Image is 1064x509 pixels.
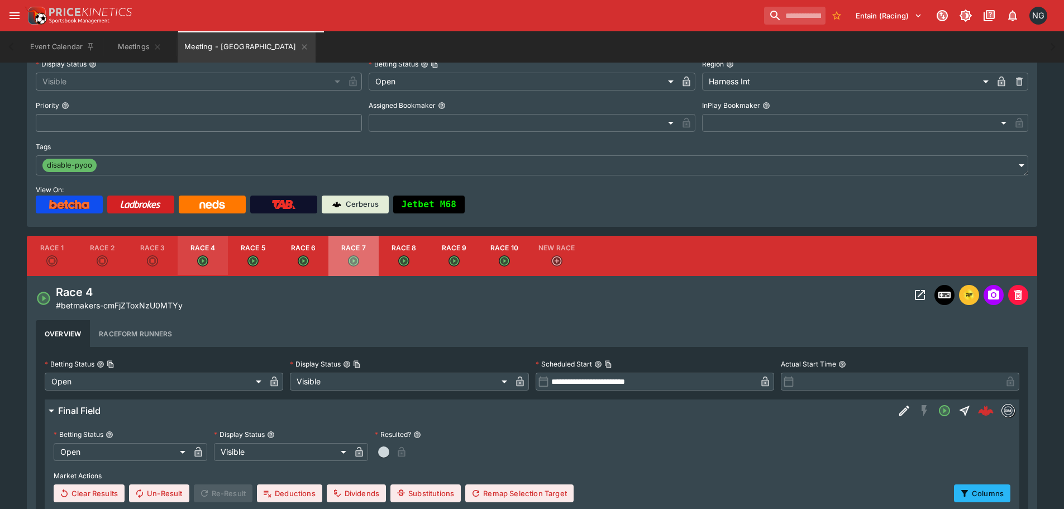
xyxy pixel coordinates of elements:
button: Inplay [934,285,955,305]
button: Display Status [267,431,275,439]
button: InPlay Bookmaker [762,102,770,110]
img: Ladbrokes [120,200,161,209]
button: Race 1 [27,236,77,276]
svg: Open [448,255,460,267]
button: Columns [954,484,1010,502]
button: Meeting - Woodbine Mohawk Park [178,31,315,63]
img: PriceKinetics Logo [25,4,47,27]
button: Resulted? [413,431,421,439]
div: Visible [214,443,350,461]
button: Dividends [327,484,386,502]
button: Copy To Clipboard [604,360,612,368]
button: Deductions [257,484,322,502]
button: Nick Goss [1026,3,1051,28]
svg: Open [938,404,951,417]
p: Actual Start Time [781,359,836,369]
button: Clear Results [54,484,125,502]
p: Cerberus [346,199,379,210]
p: Betting Status [45,359,94,369]
img: Betcha [49,200,89,209]
button: Race 9 [429,236,479,276]
svg: Closed [97,255,108,267]
button: Select Tenant [849,7,929,25]
p: Region [702,59,724,69]
input: search [764,7,826,25]
button: Betting StatusCopy To Clipboard [421,60,428,68]
span: disable-pyoo [42,160,97,171]
span: Mark an event as closed and abandoned. [1008,288,1028,299]
button: Raceform Runners [90,320,181,347]
div: Visible [36,73,344,91]
button: Event Calendar [23,31,102,63]
svg: Closed [147,255,158,267]
p: Betting Status [54,430,103,439]
button: Scheduled StartCopy To Clipboard [594,360,602,368]
button: Connected to PK [932,6,952,26]
svg: Closed [46,255,58,267]
img: Cerberus [332,200,341,209]
button: Copy To Clipboard [353,360,361,368]
svg: Open [298,255,309,267]
button: SGM Disabled [914,401,934,421]
div: Open [369,73,677,91]
h4: Race 4 [56,285,183,299]
button: Overview [36,320,90,347]
h6: Final Field [58,405,101,417]
button: open drawer [4,6,25,26]
button: Un-Result [129,484,189,502]
button: Display Status [89,60,97,68]
div: Nick Goss [1029,7,1047,25]
button: Remap Selection Target [465,484,574,502]
svg: Open [36,291,51,306]
button: Race 10 [479,236,529,276]
p: Resulted? [375,430,411,439]
svg: Open [247,255,259,267]
button: Open [934,401,955,421]
button: Race 6 [278,236,328,276]
button: Betting StatusCopy To Clipboard [97,360,104,368]
p: Display Status [36,59,87,69]
img: logo-cerberus--red.svg [978,403,994,418]
div: 9727d10c-2772-40c3-85c3-cb0f01d78972 [978,403,994,418]
button: No Bookmarks [828,7,846,25]
button: Meetings [104,31,175,63]
img: Neds [199,200,225,209]
img: betmakers [1002,405,1014,417]
img: PriceKinetics [49,8,132,16]
span: View On: [36,185,64,194]
button: Documentation [979,6,999,26]
img: TabNZ [272,200,295,209]
div: racingform [962,288,976,302]
div: basic tabs example [36,320,1028,347]
p: Tags [36,142,51,151]
button: Race 4 [178,236,228,276]
svg: Open [398,255,409,267]
button: Race 8 [379,236,429,276]
button: Race 5 [228,236,278,276]
p: Display Status [214,430,265,439]
button: Copy To Clipboard [107,360,114,368]
p: Scheduled Start [536,359,592,369]
div: Open [45,373,265,391]
button: Edit Detail [894,401,914,421]
p: Priority [36,101,59,110]
label: Market Actions [54,468,1010,484]
button: Betting Status [106,431,113,439]
button: Region [726,60,734,68]
button: racingform [959,285,979,305]
img: Sportsbook Management [49,18,109,23]
button: Display StatusCopy To Clipboard [343,360,351,368]
button: Jetbet M68 [393,196,465,213]
button: Straight [955,401,975,421]
div: Visible [290,373,510,391]
button: Assigned Bookmaker [438,102,446,110]
p: Copy To Clipboard [56,299,183,311]
div: betmakers [1001,404,1015,417]
button: Copy To Clipboard [431,60,438,68]
span: Send Snapshot [984,285,1004,305]
p: Display Status [290,359,341,369]
a: 9727d10c-2772-40c3-85c3-cb0f01d78972 [975,399,997,422]
button: New Race [529,236,584,276]
button: Open Event [910,285,930,305]
svg: Open [348,255,359,267]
